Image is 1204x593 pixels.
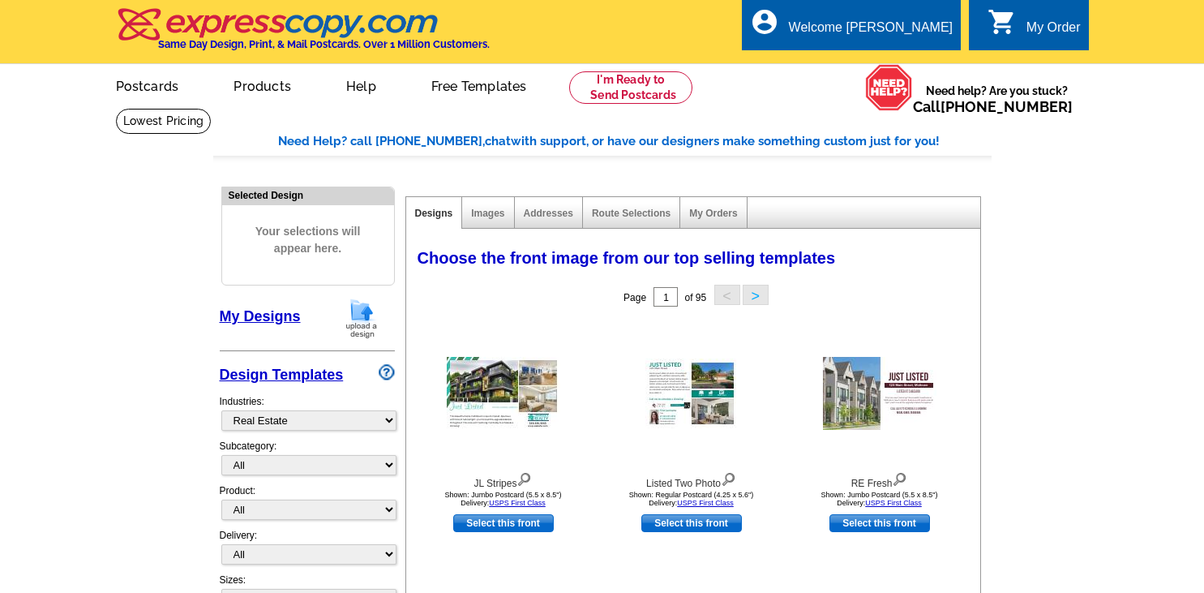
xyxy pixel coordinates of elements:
a: Help [320,66,402,104]
a: My Orders [689,208,737,219]
button: < [714,285,740,305]
div: My Order [1026,20,1081,43]
span: Page [623,292,646,303]
img: RE Fresh [823,357,936,430]
a: Addresses [524,208,573,219]
div: JL Stripes [414,469,593,491]
div: RE Fresh [791,469,969,491]
a: use this design [453,514,554,532]
span: Need help? Are you stuck? [913,83,1081,115]
a: Design Templates [220,367,344,383]
a: [PHONE_NUMBER] [940,98,1073,115]
div: Subcategory: [220,439,395,483]
img: design-wizard-help-icon.png [379,364,395,380]
a: Images [471,208,504,219]
div: Delivery: [220,528,395,573]
a: USPS First Class [677,499,734,507]
img: view design details [516,469,532,487]
img: upload-design [341,298,383,339]
i: account_circle [750,7,779,37]
img: view design details [721,469,736,487]
button: > [743,285,769,305]
span: of 95 [684,292,706,303]
img: help [865,64,913,111]
a: Products [208,66,317,104]
div: Shown: Jumbo Postcard (5.5 x 8.5") Delivery: [791,491,969,507]
a: Same Day Design, Print, & Mail Postcards. Over 1 Million Customers. [116,19,490,50]
div: Need Help? call [PHONE_NUMBER], with support, or have our designers make something custom just fo... [278,132,992,151]
span: Choose the front image from our top selling templates [418,249,836,267]
div: Product: [220,483,395,528]
h4: Same Day Design, Print, & Mail Postcards. Over 1 Million Customers. [158,38,490,50]
a: shopping_cart My Order [988,18,1081,38]
span: chat [485,134,511,148]
span: Your selections will appear here. [234,207,382,273]
div: Listed Two Photo [602,469,781,491]
a: Route Selections [592,208,671,219]
a: Postcards [90,66,205,104]
a: use this design [641,514,742,532]
img: JL Stripes [447,357,560,430]
a: USPS First Class [489,499,546,507]
a: use this design [829,514,930,532]
span: Call [913,98,1073,115]
i: shopping_cart [988,7,1017,37]
a: USPS First Class [865,499,922,507]
a: Designs [415,208,453,219]
div: Selected Design [222,187,394,203]
a: My Designs [220,308,301,324]
img: Listed Two Photo [645,359,738,428]
div: Shown: Jumbo Postcard (5.5 x 8.5") Delivery: [414,491,593,507]
div: Shown: Regular Postcard (4.25 x 5.6") Delivery: [602,491,781,507]
a: Free Templates [405,66,553,104]
div: Welcome [PERSON_NAME] [789,20,953,43]
img: view design details [892,469,907,487]
div: Industries: [220,386,395,439]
